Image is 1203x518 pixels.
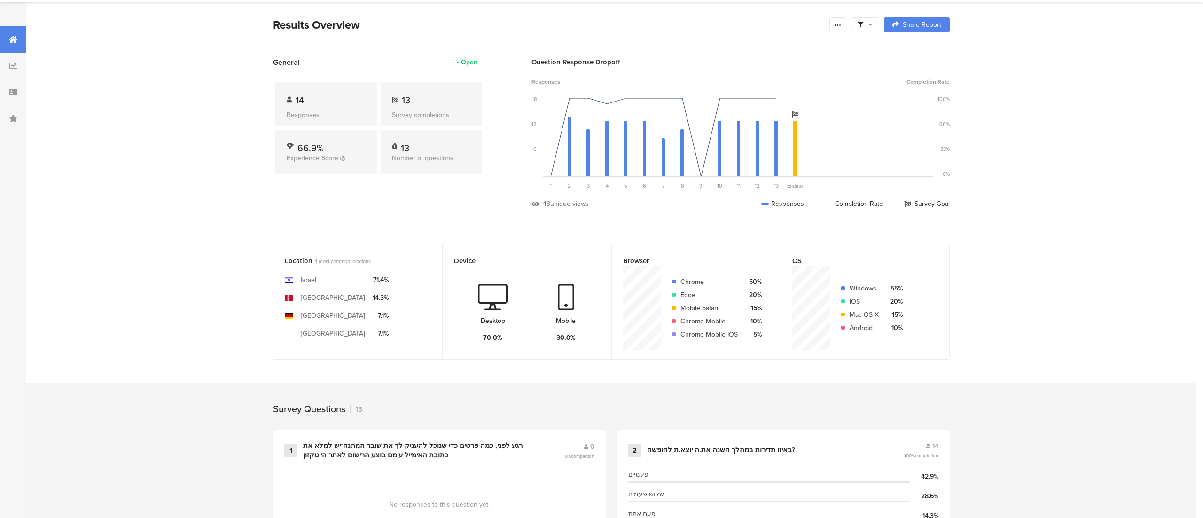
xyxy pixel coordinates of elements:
[401,141,409,150] div: 13
[792,256,922,266] div: OS
[850,297,879,306] div: iOS
[284,444,297,457] div: 1
[587,182,590,189] span: 3
[461,57,477,67] div: Open
[937,95,950,103] div: 100%
[643,182,646,189] span: 6
[628,444,641,457] div: 2
[301,311,365,321] div: [GEOGRAPHIC_DATA]
[647,446,795,455] div: באיזו תדירות במהלך השנה את.ה יוצא.ת לחופשה?
[886,310,903,320] div: 15%
[301,329,365,338] div: [GEOGRAPHIC_DATA]
[373,275,389,285] div: 71.4%
[786,182,805,189] div: Ending
[565,453,594,460] span: 0%
[662,182,665,189] span: 7
[454,256,585,266] div: Device
[533,145,537,153] div: 6
[903,22,941,28] span: Share Report
[481,316,505,326] div: Desktop
[297,141,324,155] span: 66.9%
[389,500,490,510] span: No responses to this question yet.
[531,120,537,128] div: 12
[568,182,571,189] span: 2
[761,199,804,209] div: Responses
[745,316,762,326] div: 10%
[285,256,415,266] div: Location
[680,290,738,300] div: Edge
[745,290,762,300] div: 20%
[373,329,389,338] div: 7.1%
[273,16,825,33] div: Results Overview
[906,78,950,86] span: Completion Rate
[624,182,627,189] span: 5
[301,293,365,303] div: [GEOGRAPHIC_DATA]
[792,111,798,118] i: Survey Goal
[886,297,903,306] div: 20%
[287,153,338,163] span: Experience Score
[350,404,362,415] div: 13
[850,310,879,320] div: Mac OS X
[628,470,648,479] span: פעמיים
[571,453,594,460] span: completion
[850,283,879,293] div: Windows
[590,442,594,452] span: 0
[628,489,664,499] span: שלוש פעמים
[556,316,576,326] div: Mobile
[904,199,950,209] div: Survey Goal
[531,57,950,67] div: Question Response Dropoff
[745,303,762,313] div: 15%
[273,57,300,68] span: General
[932,441,938,451] span: 14
[910,471,938,481] div: 42.9%
[606,182,609,189] span: 4
[556,333,576,343] div: 30.0%
[886,283,903,293] div: 55%
[943,170,950,178] div: 0%
[745,330,762,339] div: 5%
[699,182,703,189] span: 9
[680,330,738,339] div: Chrome Mobile iOS
[755,182,760,189] span: 12
[273,402,345,416] div: Survey Questions
[303,441,542,460] div: רגע לפני, כמה פרטים כדי שנוכל להעניק לך את שובר המתנה*יש למלא את כתובת האימייל עימם בוצע הרישום ל...
[314,258,371,265] span: 4 most common locations
[680,277,738,287] div: Chrome
[532,95,537,103] div: 18
[402,93,410,107] span: 13
[737,182,741,189] span: 11
[543,199,550,209] div: 48
[373,293,389,303] div: 14.3%
[550,199,589,209] div: unique views
[850,323,879,333] div: Android
[939,120,950,128] div: 66%
[886,323,903,333] div: 10%
[301,275,316,285] div: Israel
[550,182,552,189] span: 1
[940,145,950,153] div: 33%
[745,277,762,287] div: 50%
[531,78,560,86] span: Responses
[680,303,738,313] div: Mobile Safari
[681,182,684,189] span: 8
[296,93,304,107] span: 14
[373,311,389,321] div: 7.1%
[392,153,453,163] span: Number of questions
[717,182,722,189] span: 10
[774,182,779,189] span: 13
[483,333,502,343] div: 70.0%
[392,110,471,120] div: Survey completions
[910,491,938,501] div: 28.6%
[915,452,938,459] span: completion
[287,110,366,120] div: Responses
[623,256,754,266] div: Browser
[680,316,738,326] div: Chrome Mobile
[904,452,938,459] span: 100%
[825,199,883,209] div: Completion Rate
